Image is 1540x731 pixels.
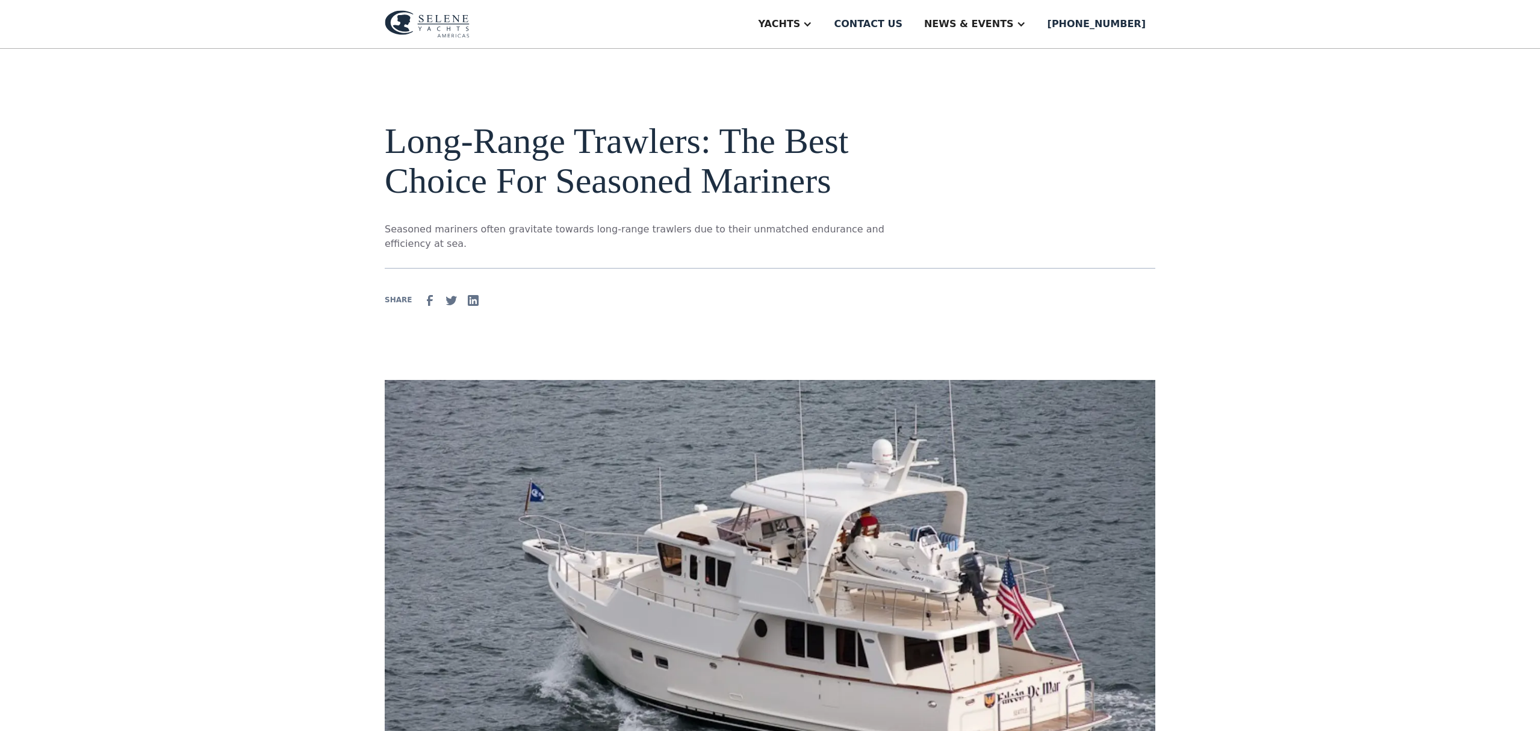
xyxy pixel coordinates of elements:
div: News & EVENTS [924,17,1014,31]
p: Seasoned mariners often gravitate towards long-range trawlers due to their unmatched endurance an... [385,222,886,251]
div: Yachts [758,17,800,31]
img: logo [385,10,470,38]
img: Twitter [444,293,459,308]
div: Contact us [834,17,902,31]
img: Linkedin [466,293,480,308]
img: facebook [423,293,437,308]
div: [PHONE_NUMBER] [1048,17,1146,31]
h1: Long-Range Trawlers: The Best Choice For Seasoned Mariners [385,121,886,201]
div: SHARE [385,294,412,305]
